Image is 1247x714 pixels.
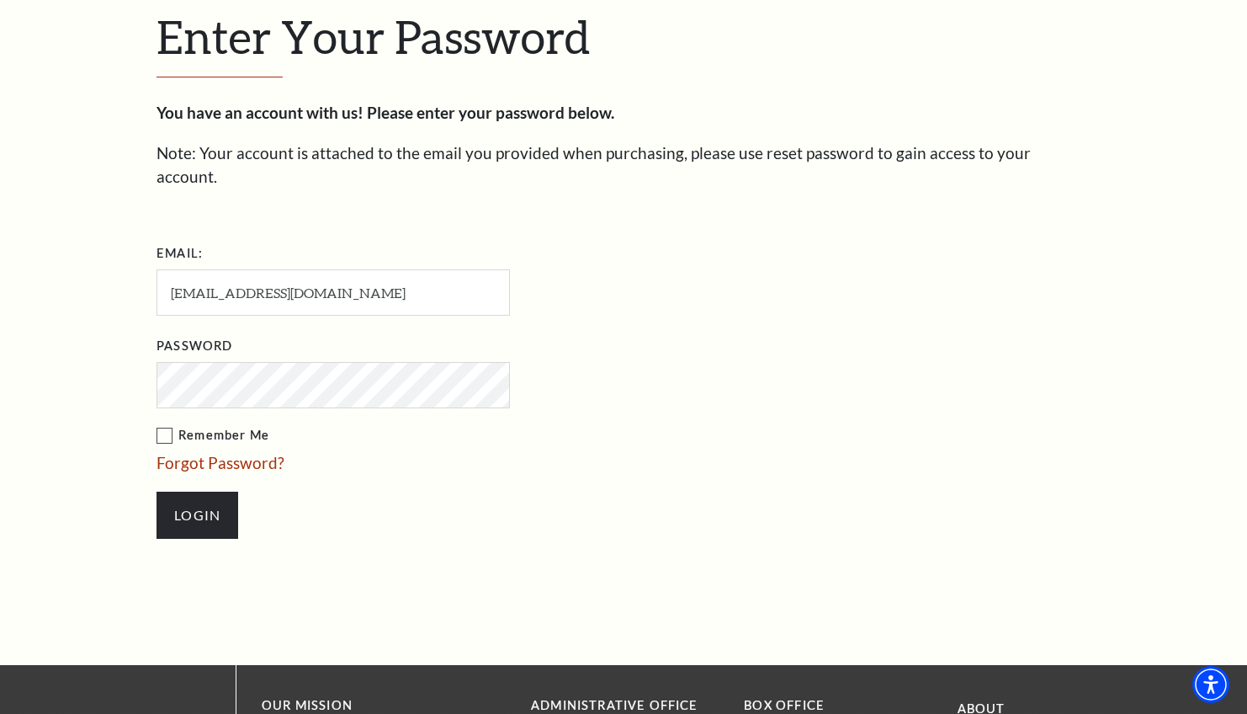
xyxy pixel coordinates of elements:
[1192,666,1229,703] div: Accessibility Menu
[157,492,238,539] input: Submit button
[367,103,614,122] strong: Please enter your password below.
[157,9,590,63] span: Enter Your Password
[157,269,510,316] input: Required
[157,336,232,357] label: Password
[157,453,284,472] a: Forgot Password?
[157,243,203,264] label: Email:
[157,425,678,446] label: Remember Me
[157,103,363,122] strong: You have an account with us!
[157,141,1090,189] p: Note: Your account is attached to the email you provided when purchasing, please use reset passwo...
